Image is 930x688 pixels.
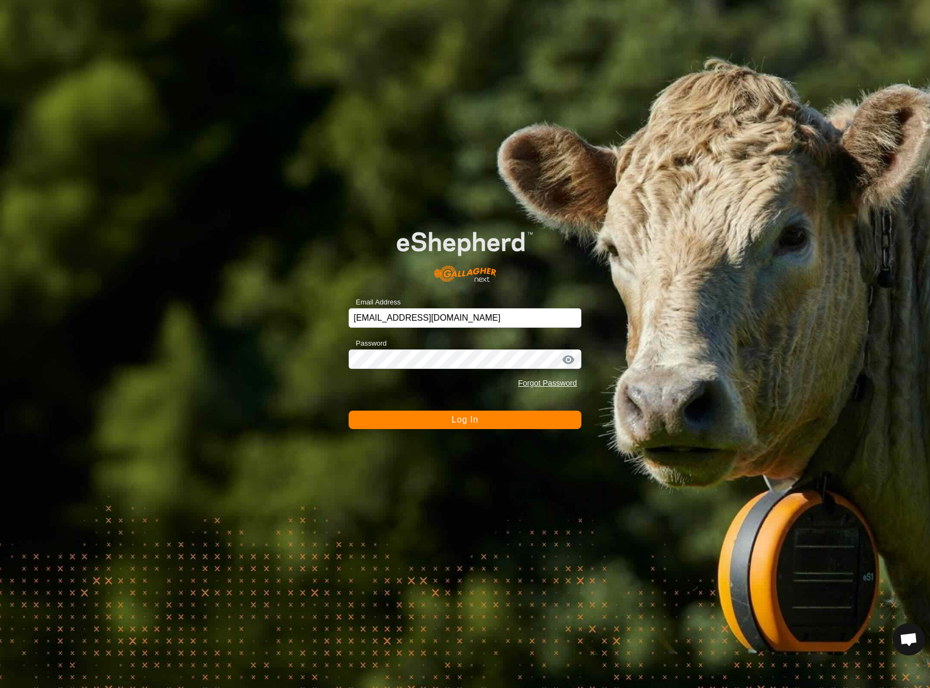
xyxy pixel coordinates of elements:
[372,212,558,291] img: E-shepherd Logo
[451,415,478,424] span: Log In
[349,338,387,349] label: Password
[349,411,581,429] button: Log In
[349,297,401,308] label: Email Address
[893,623,925,655] div: Open chat
[518,379,577,387] a: Forgot Password
[349,308,581,328] input: Email Address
